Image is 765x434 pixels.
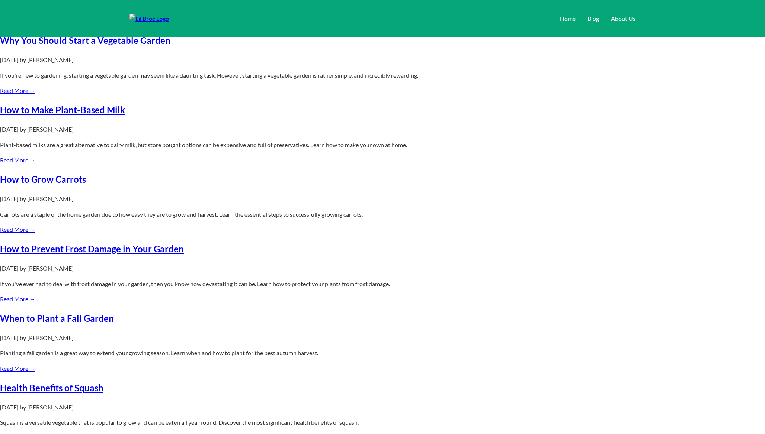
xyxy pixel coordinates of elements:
[611,15,636,22] a: About Us
[20,126,74,133] span: by [PERSON_NAME]
[20,334,74,341] span: by [PERSON_NAME]
[560,15,576,22] a: Home
[129,14,169,23] img: Lil Broc Logo
[20,56,74,63] span: by [PERSON_NAME]
[20,404,74,411] span: by [PERSON_NAME]
[20,265,74,272] span: by [PERSON_NAME]
[588,15,599,22] a: Blog
[20,195,74,202] span: by [PERSON_NAME]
